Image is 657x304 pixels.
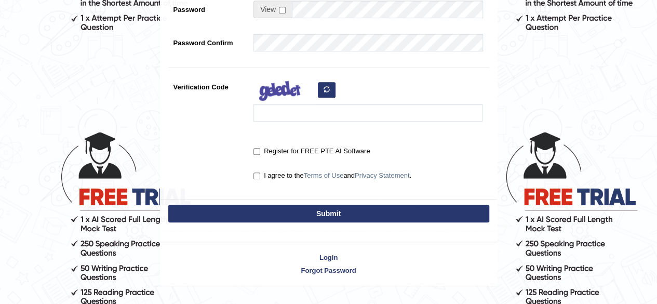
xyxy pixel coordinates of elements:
[253,170,411,181] label: I agree to the and .
[168,78,249,92] label: Verification Code
[355,171,410,179] a: Privacy Statement
[304,171,344,179] a: Terms of Use
[160,266,497,275] a: Forgot Password
[168,205,489,222] button: Submit
[253,173,260,179] input: I agree to theTerms of UseandPrivacy Statement.
[253,148,260,155] input: Register for FREE PTE AI Software
[160,253,497,262] a: Login
[168,34,249,48] label: Password Confirm
[279,7,286,14] input: Show/Hide Password
[253,146,370,156] label: Register for FREE PTE AI Software
[168,1,249,15] label: Password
